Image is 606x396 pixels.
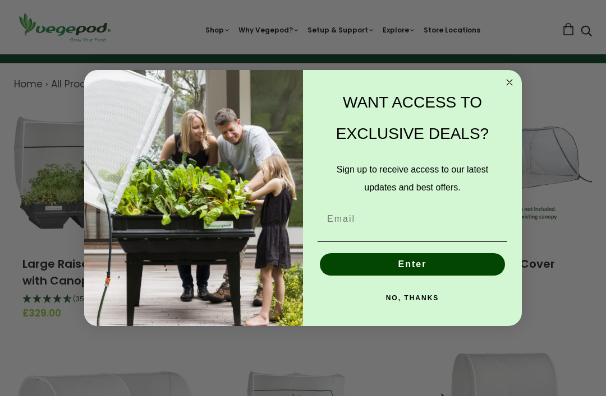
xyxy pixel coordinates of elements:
img: e9d03583-1bb1-490f-ad29-36751b3212ff.jpeg [84,70,303,326]
span: Sign up to receive access to our latest updates and best offers. [337,165,488,192]
span: WANT ACCESS TO EXCLUSIVE DEALS? [336,94,489,142]
button: Enter [320,253,505,276]
button: NO, THANKS [318,287,507,309]
input: Email [318,208,507,230]
button: Close dialog [503,76,516,89]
